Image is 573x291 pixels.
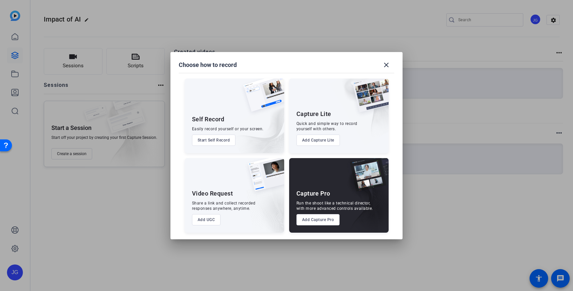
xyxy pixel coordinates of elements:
[329,79,389,145] img: embarkstudio-capture-lite.png
[246,179,284,233] img: embarkstudio-ugc-content.png
[192,126,264,132] div: Easily record yourself or your screen.
[179,61,237,69] h1: Choose how to record
[192,135,236,146] button: Start Self Record
[296,201,373,211] div: Run the shoot like a technical director, with more advanced controls available.
[243,158,284,198] img: ugc-content.png
[296,110,331,118] div: Capture Lite
[192,201,256,211] div: Share a link and collect recorded responses anywhere, anytime.
[226,93,284,153] img: embarkstudio-self-record.png
[238,79,284,118] img: self-record.png
[348,79,389,119] img: capture-lite.png
[296,214,340,225] button: Add Capture Pro
[192,214,221,225] button: Add UGC
[340,166,389,233] img: embarkstudio-capture-pro.png
[296,135,340,146] button: Add Capture Lite
[296,121,357,132] div: Quick and simple way to record yourself with others.
[382,61,390,69] mat-icon: close
[296,190,330,198] div: Capture Pro
[192,115,224,123] div: Self Record
[192,190,233,198] div: Video Request
[345,158,389,199] img: capture-pro.png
